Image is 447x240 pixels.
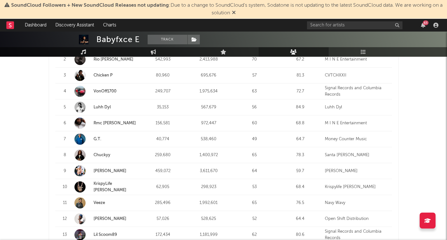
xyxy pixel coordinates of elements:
span: SoundCloud Followers + New SoundCloud Releases not updating [11,3,169,8]
div: 81.3 [279,72,322,79]
div: 70 [233,56,276,63]
div: 78.3 [279,152,322,158]
div: 68.8 [279,120,322,127]
div: 11 [59,200,71,206]
a: Veeze [94,201,105,205]
a: Rio [PERSON_NAME] [94,57,133,62]
div: 64.7 [279,136,322,142]
div: 62 [233,232,276,238]
a: [PERSON_NAME] [94,217,126,221]
div: 57 [233,72,276,79]
a: Chicken P [74,70,138,81]
div: 13 [59,232,71,238]
div: 64 [233,168,276,174]
a: Rio [PERSON_NAME] [74,54,138,65]
div: 542,993 [142,56,184,63]
div: Money Counter Music [325,136,389,142]
div: 3 [59,72,71,79]
div: 172,434 [142,232,184,238]
div: Santa [PERSON_NAME] [325,152,389,158]
div: Navy Wavy [325,200,389,206]
a: Luhh Dyl [74,102,138,113]
div: 76.5 [279,200,322,206]
div: Open Shift Distribution [325,216,389,222]
div: 12 [59,216,71,222]
a: KrispyLife [PERSON_NAME] [74,181,138,193]
div: 156,581 [142,120,184,127]
div: Signal Records and Columbia Records [325,85,389,98]
div: 249,707 [142,88,184,95]
div: 68.4 [279,184,322,190]
div: 59.7 [279,168,322,174]
div: 57,026 [142,216,184,222]
div: 5 [59,104,71,111]
a: Chuckyy [74,149,138,161]
div: 695,676 [187,72,230,79]
a: VonOff1700 [74,86,138,97]
a: VonOff1700 [94,89,116,93]
div: 3,611,670 [187,168,230,174]
a: Rmc [PERSON_NAME] [94,121,136,125]
a: [PERSON_NAME] [74,213,138,224]
a: KrispyLife [PERSON_NAME] [94,182,126,192]
div: 528,625 [187,216,230,222]
div: 63 [233,88,276,95]
div: Krispylife [PERSON_NAME] [325,184,389,190]
div: M I N E Entertainment [325,56,389,63]
div: 2,413,988 [187,56,230,63]
div: 8 [59,152,71,158]
div: 52 [233,216,276,222]
div: 80,960 [142,72,184,79]
div: 67.2 [279,56,322,63]
div: 259,680 [142,152,184,158]
div: 65 [233,200,276,206]
a: Rmc [PERSON_NAME] [74,118,138,129]
div: Babyfxce E [96,35,140,44]
a: G.T. [74,134,138,145]
div: 35,153 [142,104,184,111]
div: 65 [233,152,276,158]
a: Charts [99,19,121,32]
div: 4 [59,88,71,95]
a: Dashboard [20,19,51,32]
div: 6 [59,120,71,127]
button: 63 [421,23,425,28]
div: 49 [233,136,276,142]
div: 53 [233,184,276,190]
a: G.T. [94,137,101,141]
div: 2 [59,56,71,63]
div: 1,181,999 [187,232,230,238]
div: Luhh Dyl [325,104,389,111]
div: 1,975,634 [187,88,230,95]
div: 538,460 [187,136,230,142]
span: : Due to a change to SoundCloud's system, Sodatone is not updating to the latest SoundCloud data.... [11,3,443,16]
a: Luhh Dyl [94,105,111,109]
div: 1,400,972 [187,152,230,158]
span: Dismiss [232,11,236,16]
div: 9 [59,168,71,174]
a: [PERSON_NAME] [74,165,138,177]
div: 459,072 [142,168,184,174]
div: 285,496 [142,200,184,206]
div: 567,679 [187,104,230,111]
input: Search for artists [307,21,402,29]
div: 84.9 [279,104,322,111]
div: 298,923 [187,184,230,190]
div: 7 [59,136,71,142]
div: 1,992,601 [187,200,230,206]
div: 40,774 [142,136,184,142]
button: Track [148,35,187,44]
div: 972,447 [187,120,230,127]
div: 80.6 [279,232,322,238]
a: Lil Scoom89 [94,233,117,237]
div: M I N E Entertainment [325,120,389,127]
div: 56 [233,104,276,111]
div: [PERSON_NAME] [325,168,389,174]
a: Chuckyy [94,153,110,157]
div: 64.4 [279,216,322,222]
a: [PERSON_NAME] [94,169,126,173]
div: 60 [233,120,276,127]
div: 72.7 [279,88,322,95]
div: 62,905 [142,184,184,190]
a: Discovery Assistant [51,19,99,32]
